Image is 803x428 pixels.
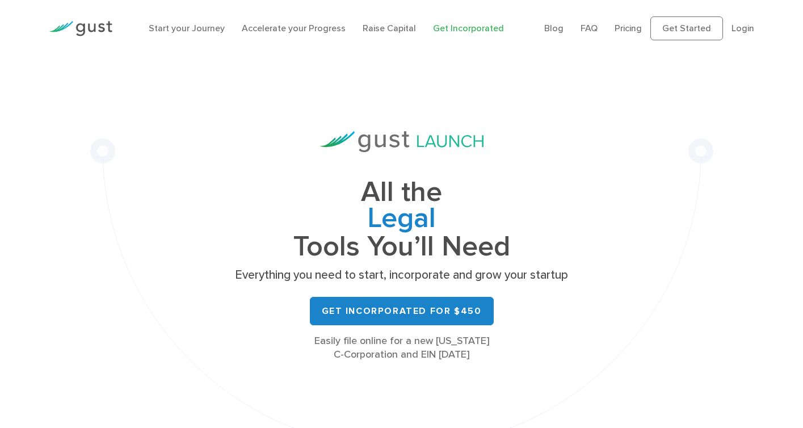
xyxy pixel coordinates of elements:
[232,267,572,283] p: Everything you need to start, incorporate and grow your startup
[650,16,723,40] a: Get Started
[363,23,416,33] a: Raise Capital
[320,131,484,152] img: Gust Launch Logo
[149,23,225,33] a: Start your Journey
[581,23,598,33] a: FAQ
[433,23,504,33] a: Get Incorporated
[544,23,564,33] a: Blog
[242,23,346,33] a: Accelerate your Progress
[232,334,572,362] div: Easily file online for a new [US_STATE] C-Corporation and EIN [DATE]
[232,205,572,234] span: Legal
[731,23,754,33] a: Login
[615,23,642,33] a: Pricing
[310,297,494,325] a: Get Incorporated for $450
[232,179,572,259] h1: All the Tools You’ll Need
[49,21,112,36] img: Gust Logo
